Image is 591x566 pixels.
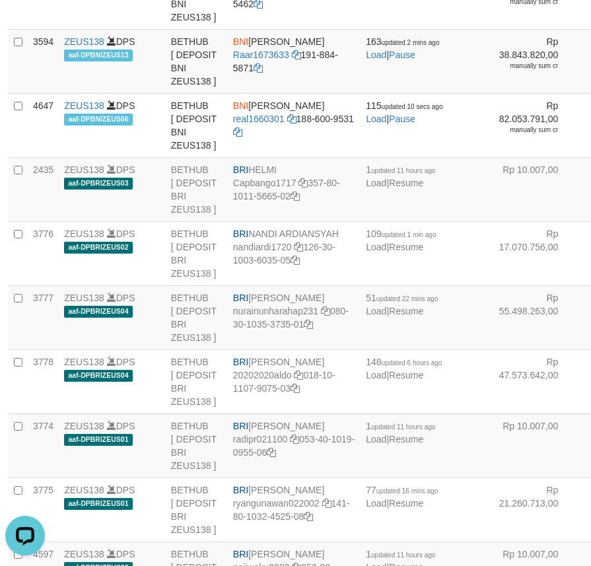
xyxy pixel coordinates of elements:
span: updated 22 mins ago [376,295,438,302]
td: NANDI ARDIANSYAH 126-30-1003-6035-05 [228,221,361,285]
td: HELMI 357-80-1011-5665-02 [228,157,361,221]
a: ZEUS138 [64,357,104,367]
a: ZEUS138 [64,229,104,239]
span: BRI [233,549,248,559]
td: DPS [59,285,166,349]
td: 3778 [28,349,59,413]
div: manually sum cr [486,61,558,71]
a: ZEUS138 [64,100,104,111]
a: 20202020aldo [233,370,292,380]
td: [PERSON_NAME] 188-600-9531 [228,93,361,157]
td: DPS [59,349,166,413]
td: Rp 21.260.713,00 [481,478,578,542]
td: DPS [59,478,166,542]
a: ZEUS138 [64,485,104,495]
span: | [366,36,439,60]
a: ZEUS138 [64,36,104,47]
span: aaf-DPBRIZEUS01 [64,498,133,509]
span: aaf-DPBRIZEUS02 [64,242,133,253]
a: Load [366,50,386,60]
span: BRI [233,421,248,431]
span: aaf-DPBRIZEUS04 [64,370,133,381]
a: Copy real1660301 to clipboard [287,114,296,124]
td: 3775 [28,478,59,542]
span: BRI [233,293,248,303]
a: Copy 1918845871 to clipboard [254,63,263,73]
span: BRI [233,485,248,495]
span: | [366,485,438,509]
div: manually sum cr [486,125,558,135]
td: BETHUB [ DEPOSIT BRI ZEUS138 ] [166,349,228,413]
a: Copy ryangunawan022002 to clipboard [322,498,331,509]
span: updated 16 mins ago [376,487,438,495]
a: Load [366,370,386,380]
span: updated 2 mins ago [382,39,440,46]
td: DPS [59,29,166,93]
td: [PERSON_NAME] 141-80-1032-4525-08 [228,478,361,542]
a: Resume [389,242,423,252]
a: Resume [389,370,423,380]
a: ryangunawan022002 [233,498,320,509]
td: [PERSON_NAME] 053-40-1019-0955-06 [228,413,361,478]
span: updated 11 hours ago [371,423,435,431]
td: Rp 82.053.791,00 [481,93,578,157]
span: BRI [233,164,248,175]
span: updated 11 hours ago [371,551,435,559]
td: Rp 55.498.263,00 [481,285,578,349]
td: BETHUB [ DEPOSIT BRI ZEUS138 ] [166,285,228,349]
a: Pause [389,114,415,124]
span: BNI [233,100,248,111]
span: 115 [366,100,442,111]
td: [PERSON_NAME] 018-10-1107-9075-03 [228,349,361,413]
span: aaf-DPBNIZEUS13 [64,50,133,61]
td: Rp 17.070.756,00 [481,221,578,285]
span: 1 [366,421,435,431]
span: BRI [233,229,248,239]
td: 3774 [28,413,59,478]
span: BRI [233,357,248,367]
span: aaf-DPBRIZEUS03 [64,178,133,189]
td: 4647 [28,93,59,157]
span: 1 [366,549,435,559]
span: | [366,164,435,188]
a: Copy 053401019095506 to clipboard [267,447,276,458]
span: aaf-DPBRIZEUS04 [64,306,133,317]
a: Pause [389,50,415,60]
a: Copy nurainunharahap231 to clipboard [321,306,330,316]
span: | [366,357,442,380]
a: ZEUS138 [64,549,104,559]
a: Capbango1717 [233,178,296,188]
a: Copy Raar1673633 to clipboard [292,50,301,60]
td: BETHUB [ DEPOSIT BNI ZEUS138 ] [166,29,228,93]
span: aaf-DPBRIZEUS01 [64,434,133,445]
a: Load [366,114,386,124]
a: Resume [389,306,423,316]
td: 3776 [28,221,59,285]
td: [PERSON_NAME] 191-884-5871 [228,29,361,93]
a: Copy nandiardi1720 to clipboard [294,242,303,252]
a: radipr021100 [233,434,288,444]
span: updated 1 min ago [382,231,436,238]
span: | [366,421,435,444]
td: Rp 38.843.820,00 [481,29,578,93]
a: Copy 357801011566502 to clipboard [291,191,300,201]
a: Resume [389,434,423,444]
a: Load [366,498,386,509]
a: Resume [389,498,423,509]
a: nandiardi1720 [233,242,292,252]
td: DPS [59,413,166,478]
span: 109 [366,229,436,239]
a: Copy radipr021100 to clipboard [290,434,299,444]
a: Copy 018101107907503 to clipboard [291,383,300,394]
button: Open LiveChat chat widget [5,5,45,45]
td: 3777 [28,285,59,349]
span: updated 10 secs ago [382,103,443,110]
span: | [366,100,442,124]
a: ZEUS138 [64,164,104,175]
td: [PERSON_NAME] 080-30-1035-3735-01 [228,285,361,349]
span: 51 [366,293,438,303]
a: nurainunharahap231 [233,306,318,316]
span: 163 [366,36,439,47]
a: Copy 20202020aldo to clipboard [294,370,303,380]
a: Copy Capbango1717 to clipboard [298,178,308,188]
